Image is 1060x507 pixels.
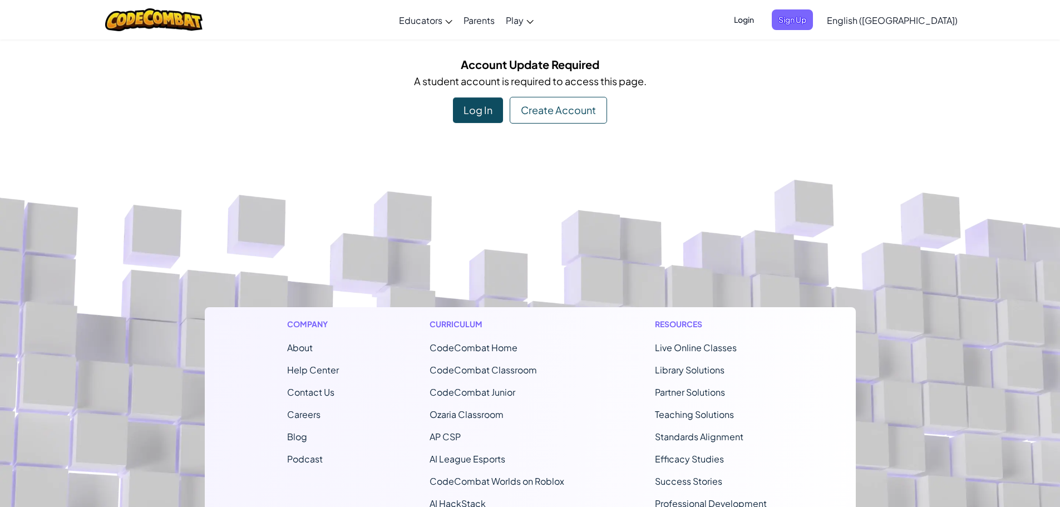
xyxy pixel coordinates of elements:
a: Live Online Classes [655,342,737,353]
a: Play [500,5,539,35]
a: Ozaria Classroom [430,408,504,420]
a: Standards Alignment [655,431,743,442]
a: AI League Esports [430,453,505,465]
a: Help Center [287,364,339,376]
h5: Account Update Required [213,56,847,73]
a: Library Solutions [655,364,724,376]
button: Sign Up [772,9,813,30]
span: CodeCombat Home [430,342,517,353]
h1: Resources [655,318,773,330]
button: Login [727,9,761,30]
a: Teaching Solutions [655,408,734,420]
h1: Company [287,318,339,330]
span: Educators [399,14,442,26]
a: Educators [393,5,458,35]
a: AP CSP [430,431,461,442]
div: Create Account [510,97,607,124]
span: Contact Us [287,386,334,398]
span: Play [506,14,524,26]
a: About [287,342,313,353]
a: CodeCombat Classroom [430,364,537,376]
a: Careers [287,408,321,420]
a: English ([GEOGRAPHIC_DATA]) [821,5,963,35]
a: Success Stories [655,475,722,487]
a: Efficacy Studies [655,453,724,465]
div: Log In [453,97,503,123]
a: CodeCombat Worlds on Roblox [430,475,564,487]
a: CodeCombat Junior [430,386,515,398]
span: English ([GEOGRAPHIC_DATA]) [827,14,958,26]
a: Partner Solutions [655,386,725,398]
a: Podcast [287,453,323,465]
p: A student account is required to access this page. [213,73,847,89]
img: CodeCombat logo [105,8,203,31]
a: Blog [287,431,307,442]
a: Parents [458,5,500,35]
h1: Curriculum [430,318,564,330]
